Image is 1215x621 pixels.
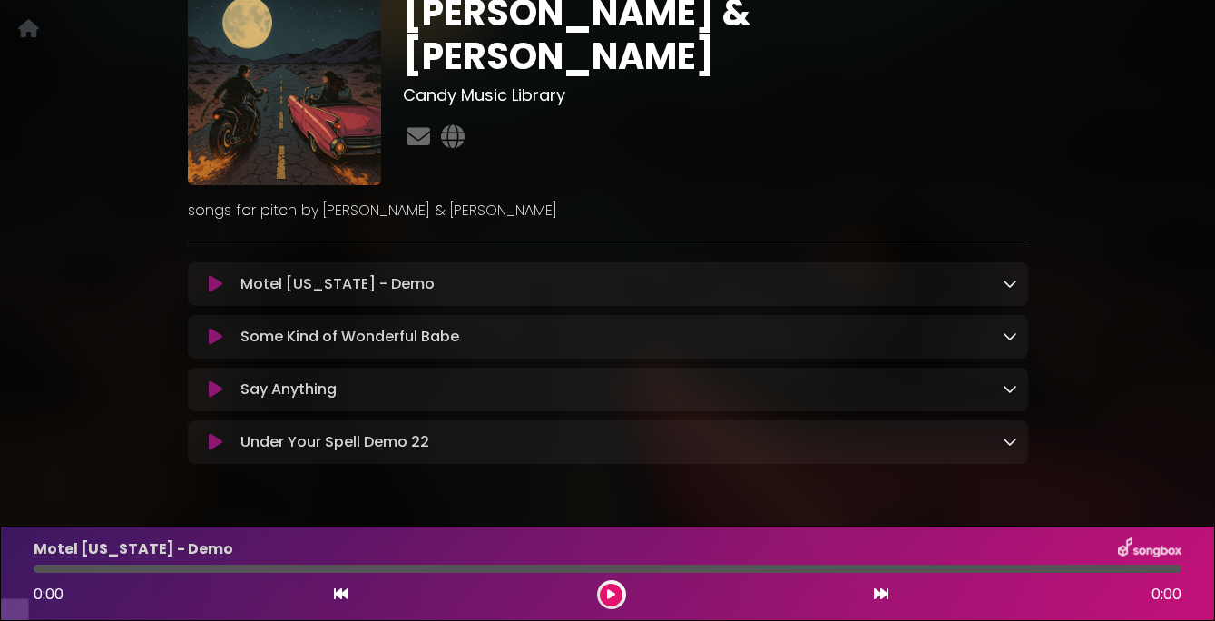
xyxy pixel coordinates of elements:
h3: Candy Music Library [403,85,1028,105]
img: songbox-logo-white.png [1118,537,1181,561]
p: Say Anything [240,379,337,400]
p: Some Kind of Wonderful Babe [240,326,459,348]
p: Motel [US_STATE] - Demo [240,273,435,295]
p: Under Your Spell Demo 22 [240,431,429,453]
p: Motel [US_STATE] - Demo [34,538,233,560]
p: songs for pitch by [PERSON_NAME] & [PERSON_NAME] [188,200,1028,222]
